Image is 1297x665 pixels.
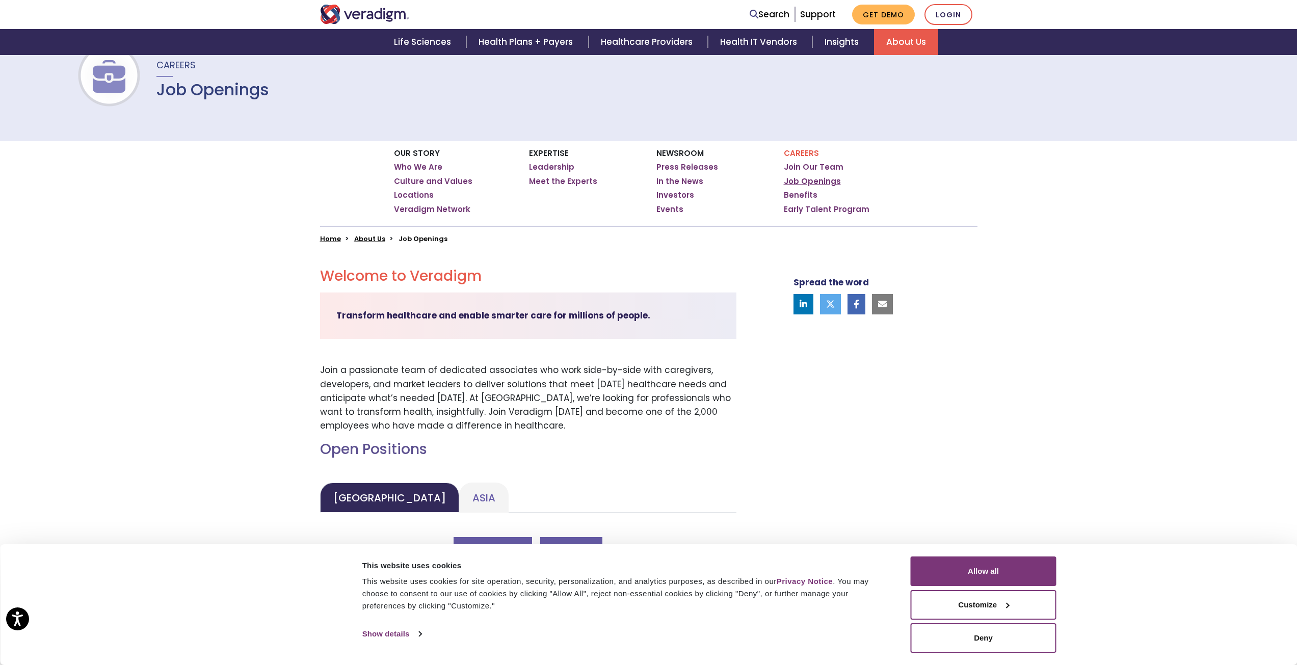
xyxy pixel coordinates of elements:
strong: Transform healthcare and enable smarter care for millions of people. [336,309,650,322]
a: Investors [656,190,694,200]
a: Life Sciences [382,29,466,55]
h1: Job Openings [156,80,269,99]
p: Join a passionate team of dedicated associates who work side-by-side with caregivers, developers,... [320,363,736,433]
a: Job Openings [784,176,841,187]
a: Veradigm Network [394,204,470,215]
a: Join Our Team [784,162,843,172]
a: About Us [354,234,385,244]
div: This website uses cookies [362,560,888,572]
a: Early Talent Program [784,204,869,215]
button: Allow all [911,556,1056,586]
a: Events [656,204,683,215]
a: Insights [812,29,874,55]
a: Privacy Notice [777,577,833,586]
a: Health IT Vendors [708,29,812,55]
a: Show details [362,626,421,642]
h2: Welcome to Veradigm [320,268,736,285]
strong: Spread the word [793,276,869,288]
a: Search [750,8,789,21]
div: This website uses cookies for site operation, security, personalization, and analytics purposes, ... [362,575,888,612]
a: Meet the Experts [529,176,597,187]
button: Deny [911,623,1056,653]
a: About Us [874,29,938,55]
a: Locations [394,190,434,200]
a: Benefits [784,190,817,200]
button: Customize [911,590,1056,620]
a: Support [800,8,836,20]
button: Location [454,537,532,561]
a: [GEOGRAPHIC_DATA] [320,483,459,513]
a: In the News [656,176,703,187]
span: Careers [156,59,196,71]
a: Health Plans + Payers [466,29,588,55]
a: Who We Are [394,162,442,172]
img: Veradigm logo [320,5,409,24]
a: Healthcare Providers [589,29,708,55]
a: Leadership [529,162,574,172]
a: Culture and Values [394,176,472,187]
a: Home [320,234,341,244]
a: Get Demo [852,5,915,24]
a: Press Releases [656,162,718,172]
h2: Open Positions [320,441,736,458]
button: Teams [540,537,602,561]
a: Asia [459,483,509,513]
a: Login [924,4,972,25]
